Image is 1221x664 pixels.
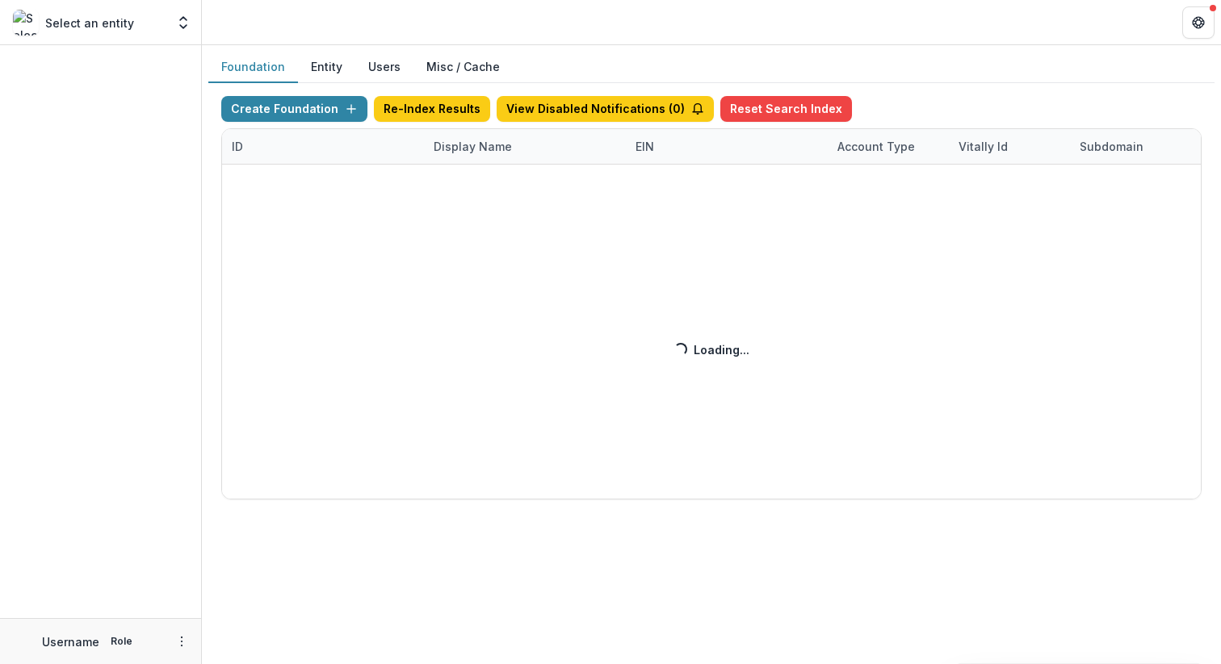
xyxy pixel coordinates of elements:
[298,52,355,83] button: Entity
[208,52,298,83] button: Foundation
[1182,6,1215,39] button: Get Help
[172,632,191,651] button: More
[13,10,39,35] img: Select an entity
[172,6,195,39] button: Open entity switcher
[355,52,413,83] button: Users
[413,52,513,83] button: Misc / Cache
[42,633,99,650] p: Username
[106,634,137,649] p: Role
[45,15,134,31] p: Select an entity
